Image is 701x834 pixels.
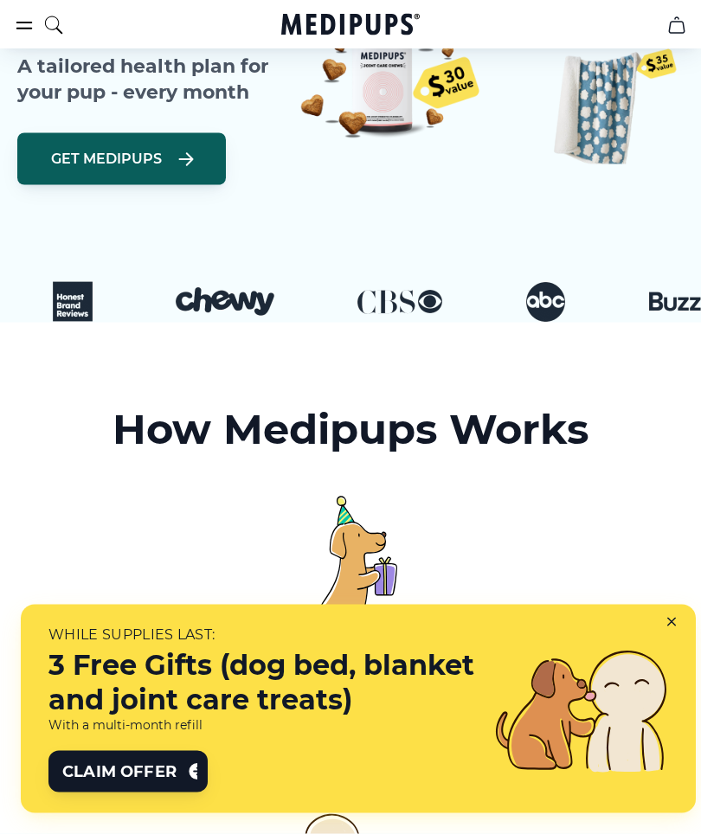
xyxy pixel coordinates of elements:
button: cart [656,4,698,46]
button: Claim Offer [48,751,208,792]
h2: How Medipups Works [14,406,687,453]
button: Get Medipups [17,133,226,185]
h5: While supplies last: [48,625,474,645]
button: search [43,3,64,47]
p: A tailored health plan for your pup - every month [17,54,284,106]
span: Claim Offer [62,761,177,782]
h3: 3 Free Gifts (dog bed, blanket and joint care treats) [48,648,474,717]
h6: With a multi-month refill [48,717,474,734]
button: burger-menu [14,15,35,35]
a: Medipups [281,11,420,41]
span: Get Medipups [51,151,162,168]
